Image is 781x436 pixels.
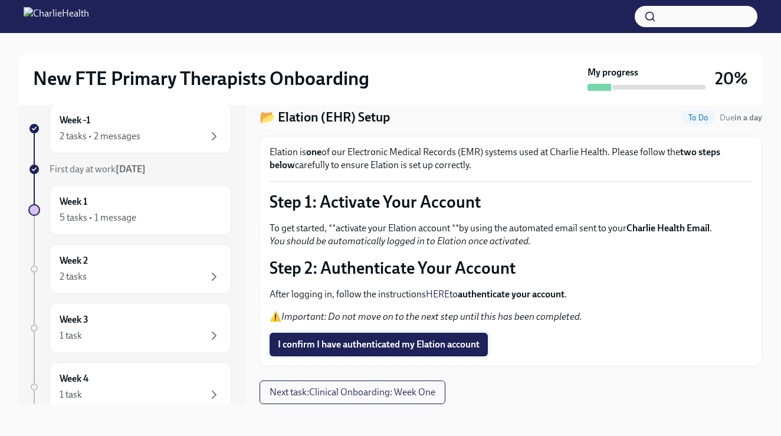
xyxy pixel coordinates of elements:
[260,109,390,126] h4: 📂 Elation (EHR) Setup
[60,114,90,127] h6: Week -1
[278,339,480,350] span: I confirm I have authenticated my Elation account
[270,146,752,172] p: Elation is of our Electronic Medical Records (EMR) systems used at Charlie Health. Please follow ...
[720,112,762,123] span: August 22nd, 2025 10:00
[28,104,231,153] a: Week -12 tasks • 2 messages
[116,163,146,175] strong: [DATE]
[270,222,752,248] p: To get started, **activate your Elation account **by using the automated email sent to your .
[24,7,89,26] img: CharlieHealth
[33,67,369,90] h2: New FTE Primary Therapists Onboarding
[28,362,231,412] a: Week 41 task
[270,310,752,323] p: ⚠️
[60,329,82,342] div: 1 task
[270,333,488,356] button: I confirm I have authenticated my Elation account
[720,113,762,123] span: Due
[306,146,321,158] strong: one
[28,244,231,294] a: Week 22 tasks
[588,66,638,79] strong: My progress
[28,163,231,176] a: First day at work[DATE]
[681,113,715,122] span: To Do
[270,191,752,212] p: Step 1: Activate Your Account
[60,211,136,224] div: 5 tasks • 1 message
[60,313,88,326] h6: Week 3
[458,289,565,300] strong: authenticate your account
[270,288,752,301] p: After logging in, follow the instructions to .
[60,372,88,385] h6: Week 4
[426,289,449,300] a: HERE
[60,254,88,267] h6: Week 2
[60,388,82,401] div: 1 task
[60,270,87,283] div: 2 tasks
[270,386,435,398] span: Next task : Clinical Onboarding: Week One
[281,311,582,322] em: Important: Do not move on to the next step until this has been completed.
[270,257,752,278] p: Step 2: Authenticate Your Account
[28,185,231,235] a: Week 15 tasks • 1 message
[270,235,531,247] em: You should be automatically logged in to Elation once activated.
[626,222,710,234] strong: Charlie Health Email
[50,163,146,175] span: First day at work
[60,130,140,143] div: 2 tasks • 2 messages
[715,68,748,89] h3: 20%
[734,113,762,123] strong: in a day
[28,303,231,353] a: Week 31 task
[260,381,445,404] button: Next task:Clinical Onboarding: Week One
[60,195,87,208] h6: Week 1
